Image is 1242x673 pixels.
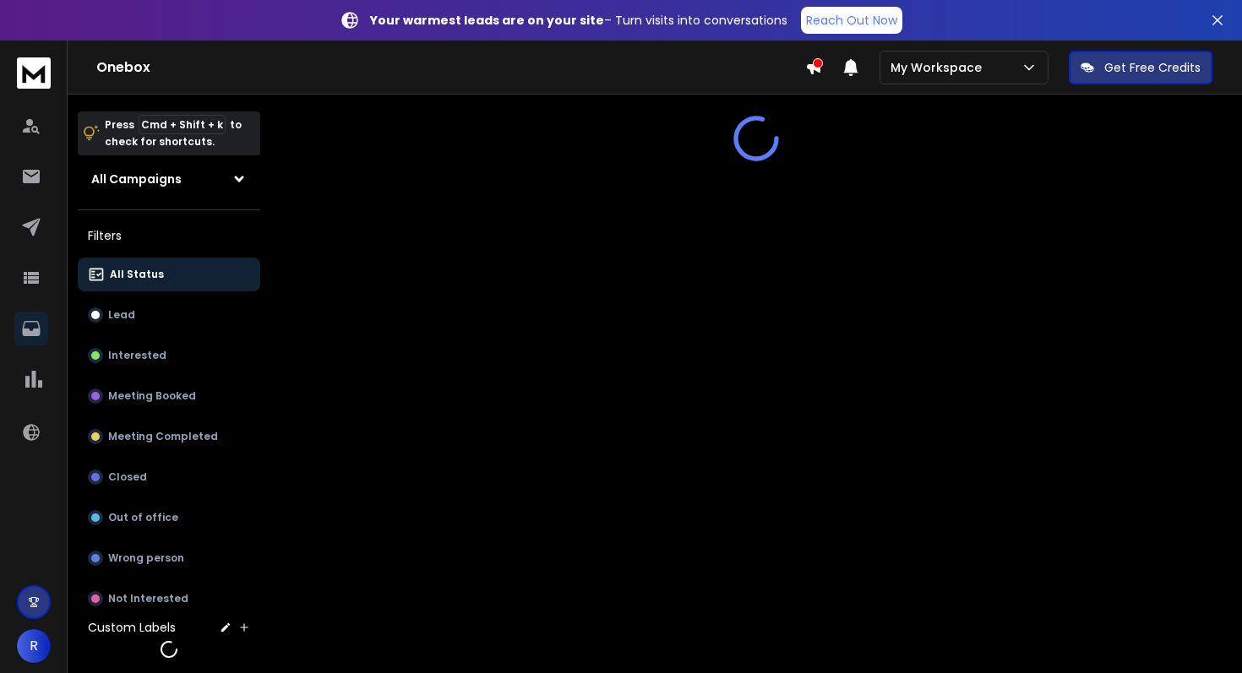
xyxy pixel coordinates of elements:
span: Cmd + Shift + k [139,115,226,134]
p: Lead [108,308,135,322]
p: Wrong person [108,551,184,565]
button: Closed [78,460,260,494]
button: Get Free Credits [1069,51,1212,84]
button: Meeting Booked [78,379,260,413]
p: – Turn visits into conversations [370,12,787,29]
button: R [17,629,51,663]
h1: All Campaigns [91,171,182,187]
p: Meeting Completed [108,430,218,443]
button: Meeting Completed [78,420,260,453]
button: Interested [78,339,260,372]
img: logo [17,57,51,89]
button: Not Interested [78,582,260,616]
strong: Your warmest leads are on your site [370,12,604,29]
h3: Custom Labels [88,619,176,636]
h3: Filters [78,224,260,247]
p: My Workspace [891,59,989,76]
p: All Status [110,268,164,281]
h1: Onebox [96,57,805,78]
button: Out of office [78,501,260,535]
p: Press to check for shortcuts. [105,117,242,150]
a: Reach Out Now [801,7,902,34]
p: Reach Out Now [806,12,897,29]
p: Interested [108,349,166,362]
button: All Status [78,258,260,291]
p: Closed [108,470,147,484]
p: Get Free Credits [1104,59,1201,76]
button: Lead [78,298,260,332]
p: Not Interested [108,592,188,605]
button: Wrong person [78,541,260,575]
p: Meeting Booked [108,389,196,403]
button: All Campaigns [78,162,260,196]
p: Out of office [108,511,178,524]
